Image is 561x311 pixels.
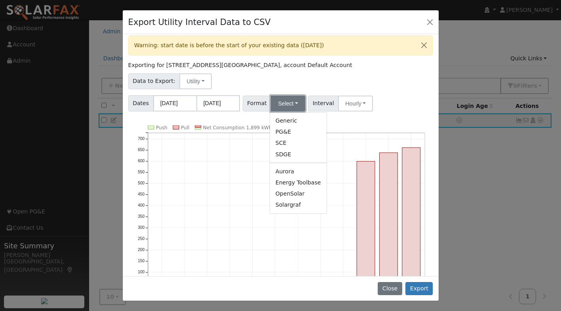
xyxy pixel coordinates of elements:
[405,282,433,296] button: Export
[138,248,145,252] text: 200
[138,192,145,197] text: 450
[338,96,373,111] button: Hourly
[138,170,145,175] text: 550
[156,125,167,131] text: Push
[270,188,327,199] a: OpenSolar
[424,16,435,27] button: Close
[270,166,327,177] a: Aurora
[270,177,327,188] a: Energy Toolbase
[128,35,433,56] div: Warning: start date is before the start of your existing data ([DATE])
[270,138,327,149] a: SCE
[181,125,189,131] text: Pull
[138,270,145,275] text: 100
[243,96,272,111] span: Format
[138,203,145,208] text: 400
[416,36,432,55] button: Close
[128,95,154,111] span: Dates
[179,73,212,89] button: Utility
[138,215,145,219] text: 350
[138,259,145,263] text: 150
[128,61,352,69] label: Exporting for [STREET_ADDRESS][GEOGRAPHIC_DATA], account Default Account
[402,148,420,295] rect: onclick=""
[138,181,145,186] text: 500
[138,159,145,163] text: 600
[270,127,327,138] a: PG&E
[308,96,339,111] span: Interval
[128,73,180,89] span: Data to Export:
[138,226,145,230] text: 300
[378,282,402,296] button: Close
[203,125,272,131] text: Net Consumption 1,899 kWh
[128,16,271,29] h4: Export Utility Interval Data to CSV
[138,148,145,152] text: 650
[138,237,145,241] text: 250
[270,149,327,160] a: SDGE
[271,96,305,111] button: Select
[380,153,398,295] rect: onclick=""
[270,200,327,211] a: Solargraf
[270,115,327,127] a: Generic
[357,161,375,295] rect: onclick=""
[138,137,145,141] text: 700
